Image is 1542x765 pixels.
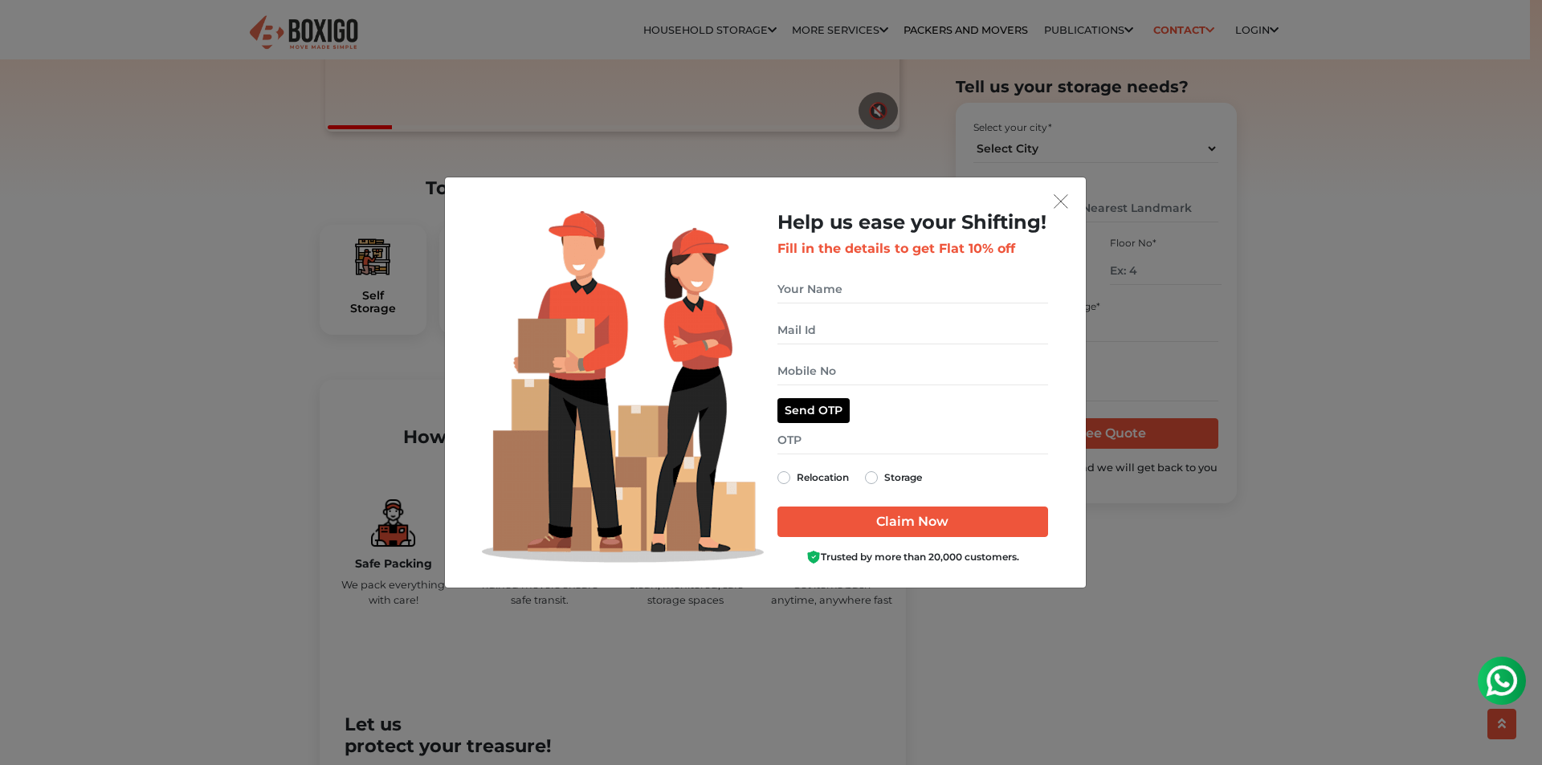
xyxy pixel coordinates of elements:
h3: Fill in the details to get Flat 10% off [777,241,1048,256]
h2: Help us ease your Shifting! [777,211,1048,234]
button: Send OTP [777,398,850,423]
label: Relocation [797,468,849,487]
img: Boxigo Customer Shield [806,550,821,564]
input: Claim Now [777,507,1048,537]
input: Your Name [777,275,1048,303]
input: Mail Id [777,316,1048,344]
div: Trusted by more than 20,000 customers. [777,550,1048,565]
img: Lead Welcome Image [482,211,765,563]
input: Mobile No [777,357,1048,385]
input: OTP [777,426,1048,454]
label: Storage [884,468,922,487]
img: whatsapp-icon.svg [16,16,48,48]
img: exit [1054,194,1068,209]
